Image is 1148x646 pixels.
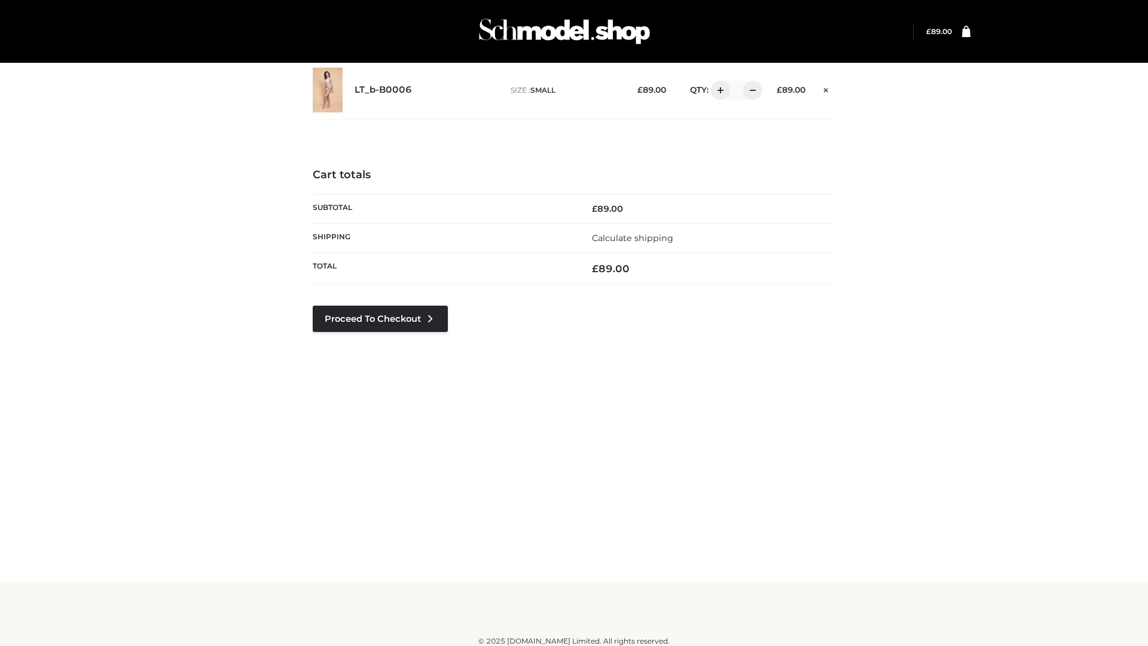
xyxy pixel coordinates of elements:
img: Schmodel Admin 964 [475,8,654,55]
div: QTY: [678,81,758,100]
th: Shipping [313,223,574,252]
span: SMALL [530,86,555,95]
bdi: 89.00 [926,27,952,36]
span: £ [926,27,931,36]
bdi: 89.00 [592,263,630,275]
bdi: 89.00 [637,85,666,95]
th: Subtotal [313,194,574,223]
a: Proceed to Checkout [313,306,448,332]
bdi: 89.00 [592,203,623,214]
a: Calculate shipping [592,233,673,243]
span: £ [777,85,782,95]
a: £89.00 [926,27,952,36]
a: LT_b-B0006 [355,84,412,96]
span: £ [592,263,599,275]
p: size : [511,85,619,96]
th: Total [313,253,574,285]
span: £ [637,85,643,95]
bdi: 89.00 [777,85,805,95]
a: Remove this item [817,81,835,96]
h4: Cart totals [313,169,835,182]
span: £ [592,203,597,214]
